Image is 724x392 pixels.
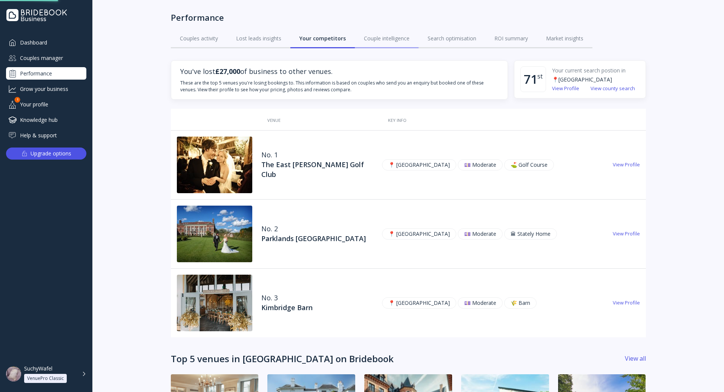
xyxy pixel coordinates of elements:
[180,67,499,77] span: You've lost of business to other venues.
[177,137,252,193] img: dpr=1,fit=cover,g=face,w=200,h=150
[537,29,592,48] a: Market insights
[388,161,450,169] p: 📍 [GEOGRAPHIC_DATA]
[171,29,227,48] a: Couples activity
[552,67,635,74] div: Your current search postion in
[227,29,290,48] a: Lost leads insights
[215,67,240,76] strong: £27,000
[6,98,86,111] a: Your profile1
[511,299,530,307] p: 🌾️ Barn
[355,29,419,48] a: Couple intelligence
[6,129,86,141] a: Help & support
[520,66,546,92] div: 71
[388,230,450,238] p: 📍 [GEOGRAPHIC_DATA]
[290,29,355,48] a: Your competitors
[485,29,537,48] a: ROI summary
[171,12,224,23] div: Performance
[177,275,252,331] img: dpr=1,fit=cover,g=face,w=200,h=150
[180,80,499,93] p: These are the top 5 venues you're losing bookings to. This information is based on couples who se...
[15,97,20,103] div: 1
[686,356,724,392] iframe: Chat Widget
[177,206,252,262] img: dpr=1,fit=cover,g=face,w=200,h=150
[180,35,218,42] div: Couples activity
[552,85,579,92] a: View Profile
[613,230,640,237] a: View Profile
[6,83,86,95] a: Grow your business
[6,366,21,381] img: dpr=1,fit=cover,g=face,w=48,h=48
[388,299,450,307] p: 📍 [GEOGRAPHIC_DATA]
[419,29,485,48] a: Search optimisation
[511,230,551,238] p: 🏛 Stately Home
[6,114,86,126] a: Knowledge hub
[24,365,52,372] div: SuchyWafel
[261,234,370,244] div: Parklands [GEOGRAPHIC_DATA]
[6,36,86,49] a: Dashboard
[464,230,496,238] p: 💷 Moderate
[591,85,635,92] a: View county search
[6,148,86,160] button: Upgrade options
[428,35,476,42] div: Search optimisation
[261,150,382,160] div: No. 1
[464,161,496,169] p: 💷 Moderate
[388,118,406,123] div: KEY INFO
[261,303,370,313] div: Kimbridge Barn
[171,352,394,365] div: Top 5 venues in [GEOGRAPHIC_DATA] on Bridebook
[613,161,640,168] a: View Profile
[6,98,86,111] div: Your profile
[511,161,548,169] p: ⛳️ Golf Course
[494,35,528,42] div: ROI summary
[552,76,635,83] div: 📍 [GEOGRAPHIC_DATA]
[261,160,370,179] div: The East [PERSON_NAME] Golf Club
[261,224,382,234] div: No. 2
[236,35,281,42] div: Lost leads insights
[6,52,86,64] a: Couples manager
[464,299,496,307] p: 💷 Moderate
[625,354,646,363] a: View all
[261,293,382,303] div: No. 3
[546,35,583,42] div: Market insights
[267,118,281,123] div: VENUE
[299,35,346,42] div: Your competitors
[27,375,64,381] div: VenuePro Classic
[364,35,410,42] div: Couple intelligence
[31,148,71,159] div: Upgrade options
[6,67,86,80] a: Performance
[613,299,640,306] a: View Profile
